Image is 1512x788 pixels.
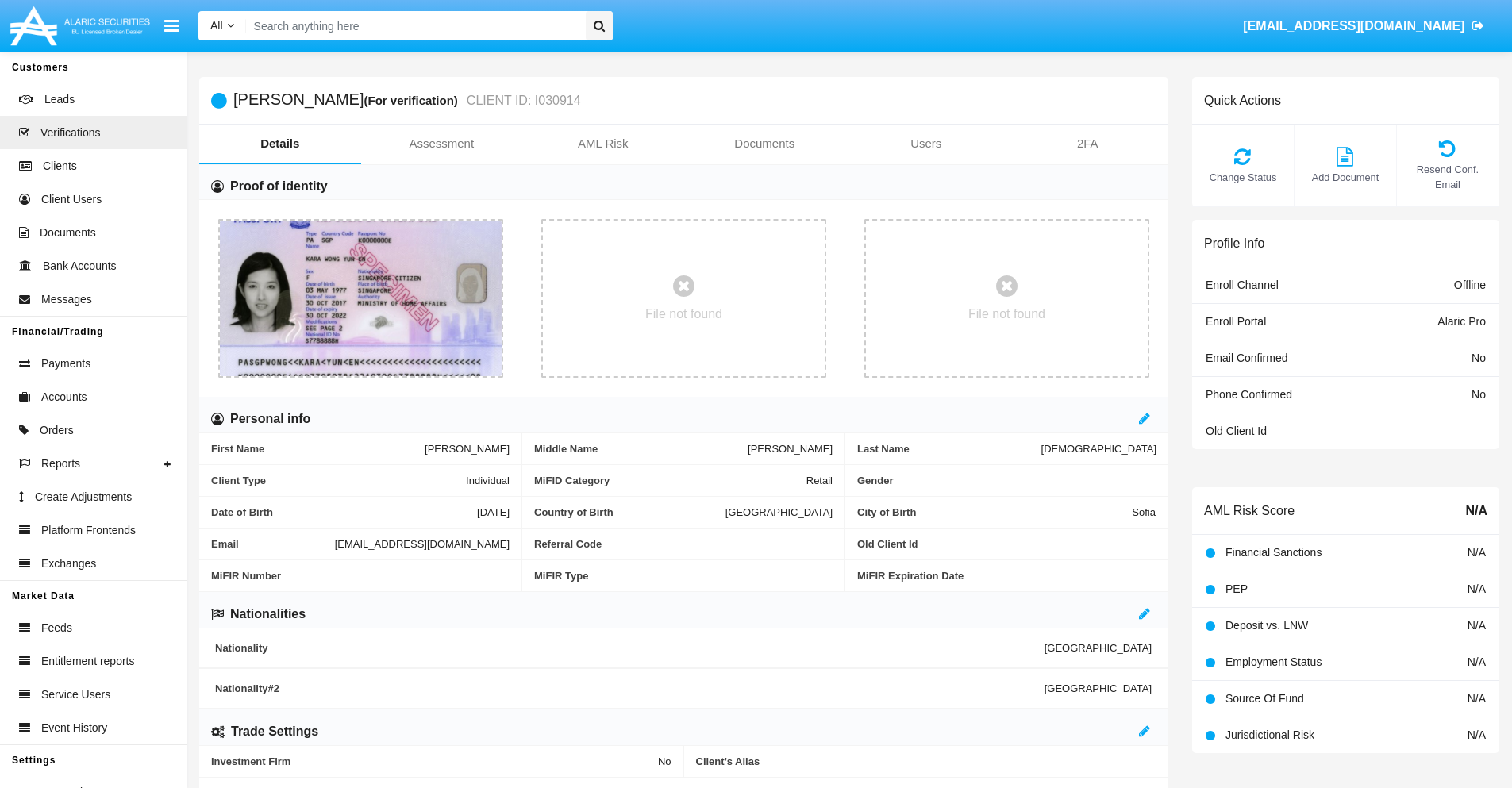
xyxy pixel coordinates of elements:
h6: Quick Actions [1204,93,1281,108]
span: Documents [40,225,96,241]
h6: Profile Info [1204,236,1264,251]
span: Offline [1454,279,1486,291]
span: Referral Code [534,538,833,550]
span: [GEOGRAPHIC_DATA] [1045,682,1152,694]
small: CLIENT ID: I030914 [463,94,581,107]
a: Assessment [361,125,523,163]
span: Investment Firm [211,755,658,767]
span: [EMAIL_ADDRESS][DOMAIN_NAME] [1243,19,1464,33]
a: Users [845,125,1007,163]
span: Email Confirmed [1206,352,1287,364]
span: N/A [1468,582,1486,595]
h5: [PERSON_NAME] [233,91,581,110]
span: Gender [857,475,1156,486]
span: Financial Sanctions [1225,546,1322,559]
span: Old Client Id [1206,425,1267,437]
span: N/A [1468,546,1486,559]
span: Middle Name [534,443,748,455]
span: MiFIR Type [534,570,833,582]
span: Accounts [41,389,87,406]
span: No [658,755,671,767]
span: PEP [1225,582,1248,595]
span: Sofia [1132,506,1156,518]
a: Documents [684,125,846,163]
span: N/A [1468,655,1486,668]
span: [GEOGRAPHIC_DATA] [1045,642,1152,654]
span: Feeds [41,620,72,636]
h6: Nationalities [230,605,306,623]
span: Change Status [1200,170,1286,185]
span: N/A [1468,692,1486,705]
span: Employment Status [1225,655,1322,668]
span: City of Birth [857,506,1132,518]
span: Platform Frontends [41,522,136,539]
span: Alaric Pro [1437,315,1486,328]
span: Old Client Id [857,538,1156,550]
a: Details [199,125,361,163]
span: First Name [211,443,425,455]
span: Jurisdictional Risk [1225,728,1314,741]
span: Nationality [215,642,1045,654]
span: No [1472,388,1486,401]
span: MiFID Category [534,475,806,486]
span: Reports [41,456,80,472]
span: MiFIR Number [211,570,510,582]
a: 2FA [1007,125,1169,163]
span: Verifications [40,125,100,141]
span: Deposit vs. LNW [1225,619,1308,632]
span: Retail [806,475,833,486]
span: N/A [1465,502,1487,521]
h6: Trade Settings [231,723,318,740]
span: Email [211,538,335,550]
a: All [198,17,246,34]
span: Country of Birth [534,506,725,518]
span: Orders [40,422,74,439]
span: Client’s Alias [696,755,1157,767]
h6: Personal info [230,410,310,428]
span: Last Name [857,443,1041,455]
span: [PERSON_NAME] [748,443,833,455]
span: Client Users [41,191,102,208]
span: Enroll Portal [1206,315,1266,328]
span: Messages [41,291,92,308]
span: Event History [41,720,107,736]
span: Exchanges [41,555,96,572]
span: Add Document [1302,170,1388,185]
span: Phone Confirmed [1206,388,1292,401]
span: Payments [41,356,90,372]
span: [GEOGRAPHIC_DATA] [725,506,833,518]
span: [DATE] [477,506,510,518]
span: Individual [466,475,510,486]
h6: AML Risk Score [1204,503,1295,518]
span: Bank Accounts [43,258,117,275]
div: (For verification) [364,91,462,110]
h6: Proof of identity [230,178,328,195]
span: Service Users [41,686,110,703]
span: Clients [43,158,77,175]
span: [DEMOGRAPHIC_DATA] [1041,443,1156,455]
span: Leads [44,91,75,108]
span: All [210,19,223,32]
span: Enroll Channel [1206,279,1279,291]
span: Nationality #2 [215,682,1045,694]
span: Client Type [211,475,466,486]
span: N/A [1468,728,1486,741]
span: MiFIR Expiration Date [857,570,1156,582]
a: [EMAIL_ADDRESS][DOMAIN_NAME] [1236,4,1492,48]
span: [PERSON_NAME] [425,443,510,455]
span: Create Adjustments [35,489,132,505]
img: Logo image [8,2,152,49]
span: Date of Birth [211,506,477,518]
a: AML Risk [522,125,684,163]
span: N/A [1468,619,1486,632]
span: Entitlement reports [41,653,135,670]
span: No [1472,352,1486,364]
span: [EMAIL_ADDRESS][DOMAIN_NAME] [335,538,510,550]
span: Source Of Fund [1225,692,1304,705]
input: Search [246,11,580,40]
span: Resend Conf. Email [1405,162,1491,192]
